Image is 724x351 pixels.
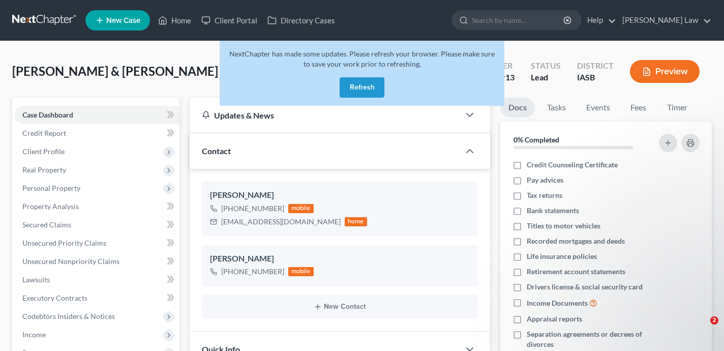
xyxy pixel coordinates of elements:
[210,189,470,201] div: [PERSON_NAME]
[710,316,718,325] span: 2
[22,110,73,119] span: Case Dashboard
[22,294,87,302] span: Executory Contracts
[531,72,561,83] div: Lead
[14,106,179,124] a: Case Dashboard
[514,135,559,144] strong: 0% Completed
[582,11,616,30] a: Help
[22,129,66,137] span: Credit Report
[340,77,384,98] button: Refresh
[221,217,341,227] div: [EMAIL_ADDRESS][DOMAIN_NAME]
[196,11,262,30] a: Client Portal
[288,204,314,213] div: mobile
[210,303,470,311] button: New Contact
[531,60,561,72] div: Status
[22,275,50,284] span: Lawsuits
[622,98,655,118] a: Fees
[14,197,179,216] a: Property Analysis
[659,98,696,118] a: Timer
[106,17,140,24] span: New Case
[22,184,80,192] span: Personal Property
[210,253,470,265] div: [PERSON_NAME]
[202,110,447,121] div: Updates & News
[500,98,535,118] a: Docs
[527,206,579,216] span: Bank statements
[539,98,574,118] a: Tasks
[527,175,563,185] span: Pay advices
[153,11,196,30] a: Home
[14,216,179,234] a: Secured Claims
[617,11,711,30] a: [PERSON_NAME] Law
[472,11,565,30] input: Search by name...
[527,329,650,349] span: Separation agreements or decrees of divorces
[14,234,179,252] a: Unsecured Priority Claims
[221,267,284,277] div: [PHONE_NUMBER]
[527,236,625,246] span: Recorded mortgages and deeds
[202,146,231,156] span: Contact
[22,202,79,211] span: Property Analysis
[288,267,314,276] div: mobile
[14,289,179,307] a: Executory Contracts
[14,124,179,142] a: Credit Report
[22,165,66,174] span: Real Property
[22,312,115,320] span: Codebtors Insiders & Notices
[22,257,119,266] span: Unsecured Nonpriority Claims
[577,60,614,72] div: District
[689,316,714,341] iframe: Intercom live chat
[22,220,71,229] span: Secured Claims
[229,49,495,68] span: NextChapter has made some updates. Please refresh your browser. Please make sure to save your wor...
[527,221,600,231] span: Titles to motor vehicles
[578,98,618,118] a: Events
[527,251,597,261] span: Life insurance policies
[527,190,562,200] span: Tax returns
[630,60,700,83] button: Preview
[12,64,218,78] span: [PERSON_NAME] & [PERSON_NAME]
[14,271,179,289] a: Lawsuits
[262,11,340,30] a: Directory Cases
[345,217,367,226] div: home
[577,72,614,83] div: IASB
[22,239,106,247] span: Unsecured Priority Claims
[22,147,65,156] span: Client Profile
[14,252,179,271] a: Unsecured Nonpriority Claims
[221,203,284,214] div: [PHONE_NUMBER]
[527,160,618,170] span: Credit Counseling Certificate
[505,72,515,82] span: 13
[22,330,46,339] span: Income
